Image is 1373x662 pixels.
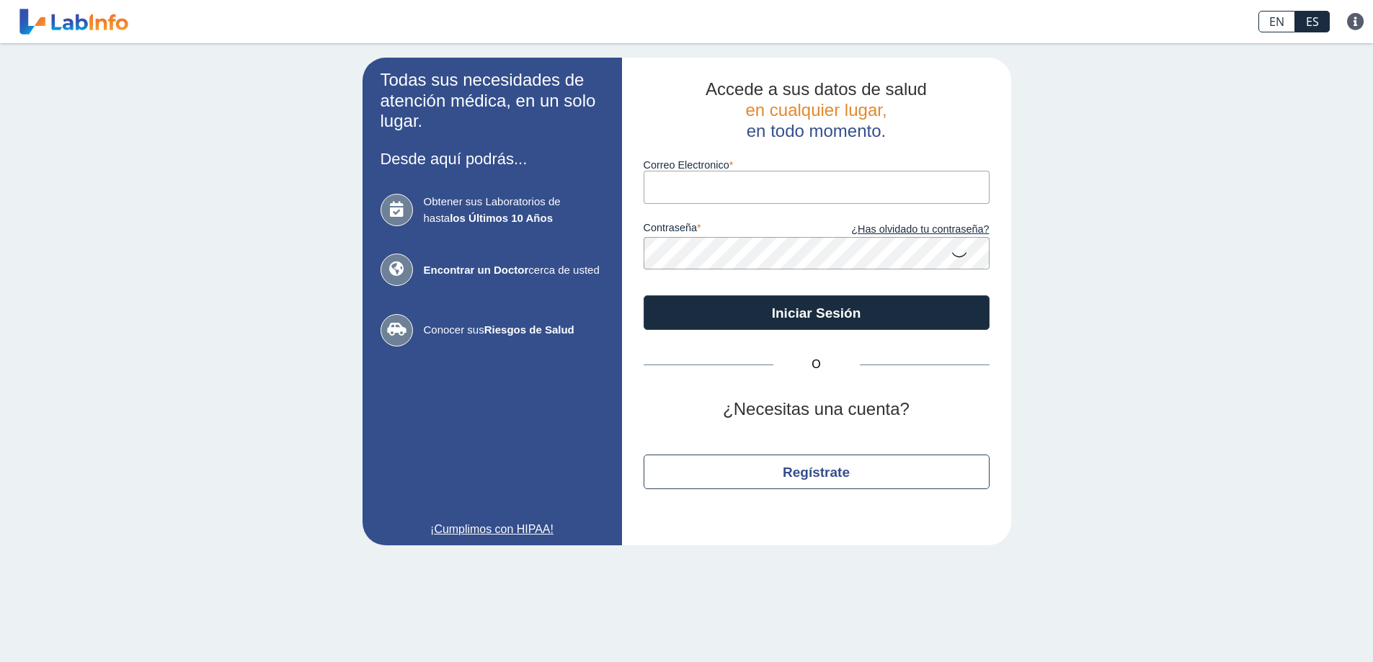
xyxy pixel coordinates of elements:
a: ¿Has olvidado tu contraseña? [817,222,990,238]
b: los Últimos 10 Años [450,212,553,224]
span: Obtener sus Laboratorios de hasta [424,194,604,226]
label: contraseña [644,222,817,238]
button: Iniciar Sesión [644,295,990,330]
button: Regístrate [644,455,990,489]
span: en todo momento. [747,121,886,140]
label: Correo Electronico [644,159,990,171]
b: Encontrar un Doctor [424,264,529,276]
a: ES [1295,11,1330,32]
a: EN [1258,11,1295,32]
b: Riesgos de Salud [484,323,574,336]
h2: ¿Necesitas una cuenta? [644,399,990,420]
a: ¡Cumplimos con HIPAA! [381,521,604,538]
span: O [773,356,860,373]
span: cerca de usted [424,262,604,279]
span: Accede a sus datos de salud [706,79,927,99]
span: Conocer sus [424,322,604,339]
h3: Desde aquí podrás... [381,150,604,168]
h2: Todas sus necesidades de atención médica, en un solo lugar. [381,70,604,132]
span: en cualquier lugar, [745,100,887,120]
